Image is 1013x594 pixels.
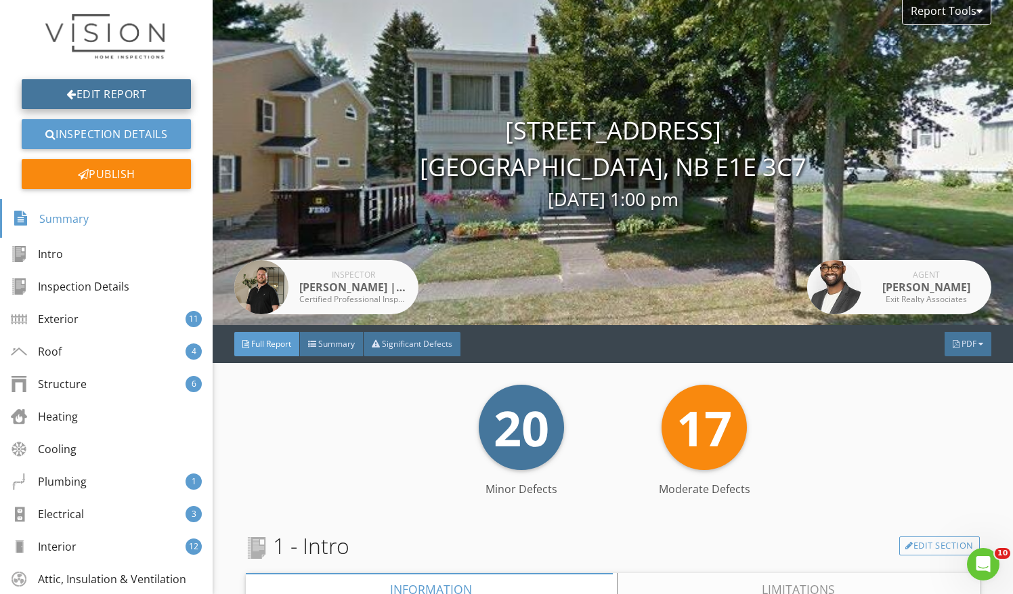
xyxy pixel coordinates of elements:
div: Certified Professional Inspector [299,295,408,303]
div: Minor Defects [429,481,613,497]
div: [STREET_ADDRESS] [GEOGRAPHIC_DATA], NB E1E 3C7 [213,112,1013,213]
iframe: Intercom live chat [967,548,999,580]
div: Summary [13,207,89,230]
div: Agent [872,271,980,279]
div: Cooling [11,441,77,457]
img: Finalized%20Copy%20Logo.png [41,11,171,63]
div: Heating [11,408,78,425]
div: Roof [11,343,62,360]
div: 11 [186,311,202,327]
a: Inspection Details [22,119,191,149]
span: Full Report [251,338,291,349]
div: 4 [186,343,202,360]
span: 1 - Intro [246,530,349,562]
div: Exit Realty Associates [872,295,980,303]
span: PDF [962,338,976,349]
span: 10 [995,548,1010,559]
span: Summary [318,338,355,349]
span: 17 [676,394,732,461]
div: 12 [186,538,202,555]
div: 3 [186,506,202,522]
div: Moderate Defects [613,481,796,497]
span: 20 [494,394,549,461]
a: Edit Section [899,536,980,555]
div: Inspector [299,271,408,279]
div: Attic, Insulation & Ventilation [11,571,186,587]
div: Exterior [11,311,79,327]
div: Inspection Details [11,278,129,295]
div: [DATE] 1:00 pm [213,186,1013,213]
span: Significant Defects [382,338,452,349]
div: 6 [186,376,202,392]
div: [PERSON_NAME] | Vision Home Inspections [299,279,408,295]
img: data [807,260,861,314]
div: Interior [11,538,77,555]
img: untitled_design_7.png [234,260,288,314]
div: 1 [186,473,202,490]
a: Inspector [PERSON_NAME] | Vision Home Inspections Certified Professional Inspector [234,260,418,314]
div: Electrical [11,506,84,522]
div: [PERSON_NAME] [872,279,980,295]
a: Edit Report [22,79,191,109]
div: Publish [22,159,191,189]
div: Structure [11,376,87,392]
div: Intro [11,246,63,262]
div: Plumbing [11,473,87,490]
